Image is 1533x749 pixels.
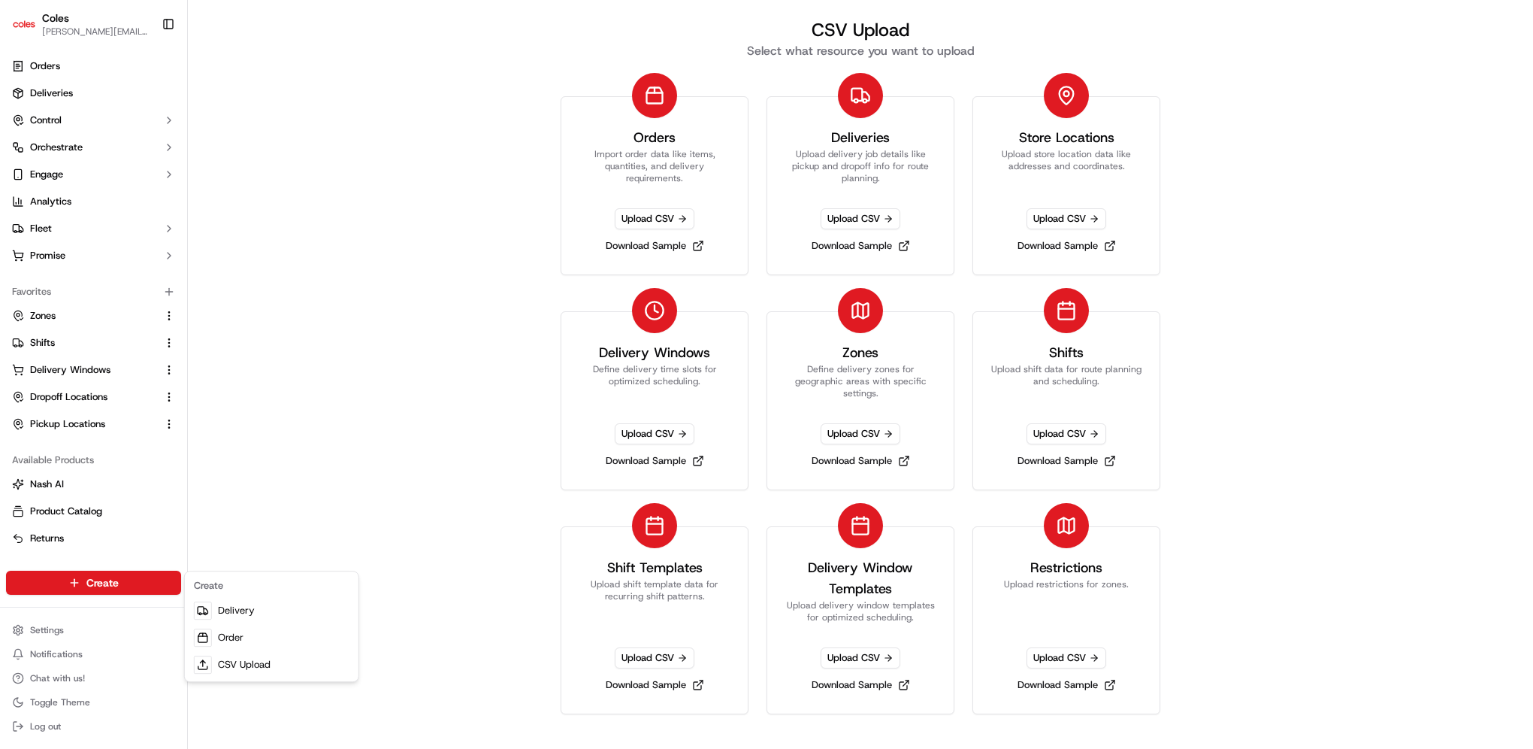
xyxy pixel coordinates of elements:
[579,578,730,623] p: Upload shift template data for recurring shift patterns.
[51,159,190,171] div: We're available if you need us!
[39,97,271,113] input: Got a question? Start typing here...
[542,42,1179,60] h2: Select what resource you want to upload
[142,218,241,233] span: API Documentation
[30,114,62,127] span: Control
[821,208,900,229] span: Upload CSV
[821,647,900,669] span: Upload CSV
[1011,675,1122,696] a: Download Sample
[600,235,710,256] a: Download Sample
[1011,235,1122,256] a: Download Sample
[831,127,890,148] h3: Deliveries
[806,235,916,256] a: Download Sample
[785,148,936,184] p: Upload delivery job details like pickup and dropoff info for route planning.
[1027,647,1106,669] span: Upload CSV
[30,86,73,100] span: Deliveries
[785,363,936,399] p: Define delivery zones for geographic areas with specific settings.
[30,390,107,404] span: Dropoff Locations
[42,26,150,38] span: [PERSON_NAME][EMAIL_ADDRESS][PERSON_NAME][PERSON_NAME][DOMAIN_NAME]
[991,148,1141,184] p: Upload store location data like addresses and coordinates.
[1019,127,1114,148] h3: Store Locations
[30,222,52,235] span: Fleet
[579,148,730,184] p: Import order data like items, quantities, and delivery requirements.
[30,59,60,73] span: Orders
[106,254,182,266] a: Powered byPylon
[150,255,182,266] span: Pylon
[6,280,181,304] div: Favorites
[255,148,274,166] button: Start new chat
[121,212,247,239] a: 💻API Documentation
[30,336,55,350] span: Shifts
[633,127,676,148] h3: Orders
[607,557,703,578] h3: Shift Templates
[599,342,710,363] h3: Delivery Windows
[785,557,936,599] h3: Delivery Window Templates
[6,448,181,472] div: Available Products
[12,12,36,36] img: Coles
[1030,557,1102,578] h3: Restrictions
[615,647,694,669] span: Upload CSV
[30,363,110,377] span: Delivery Windows
[30,624,64,636] span: Settings
[1011,450,1122,472] a: Download Sample
[30,505,102,518] span: Product Catalog
[30,696,90,708] span: Toggle Theme
[30,195,71,208] span: Analytics
[821,423,900,444] span: Upload CSV
[1049,342,1084,363] h3: Shifts
[188,575,355,597] div: Create
[600,675,710,696] a: Download Sample
[579,363,730,399] p: Define delivery time slots for optimized scheduling.
[1027,208,1106,229] span: Upload CSV
[806,450,916,472] a: Download Sample
[30,532,64,545] span: Returns
[30,141,83,154] span: Orchestrate
[127,220,139,232] div: 💻
[42,11,69,26] span: Coles
[188,624,355,651] a: Order
[15,220,27,232] div: 📗
[30,168,63,181] span: Engage
[1004,578,1129,623] p: Upload restrictions for zones.
[30,672,85,684] span: Chat with us!
[30,249,65,262] span: Promise
[30,309,56,323] span: Zones
[188,597,355,624] a: Delivery
[991,363,1141,399] p: Upload shift data for route planning and scheduling.
[1027,423,1106,444] span: Upload CSV
[30,720,61,732] span: Log out
[615,208,694,229] span: Upload CSV
[30,417,105,431] span: Pickup Locations
[9,212,121,239] a: 📗Knowledge Base
[30,218,115,233] span: Knowledge Base
[86,575,119,590] span: Create
[842,342,878,363] h3: Zones
[600,450,710,472] a: Download Sample
[15,60,274,84] p: Welcome 👋
[51,144,246,159] div: Start new chat
[785,599,936,623] p: Upload delivery window templates for optimized scheduling.
[615,423,694,444] span: Upload CSV
[30,648,83,660] span: Notifications
[30,478,64,491] span: Nash AI
[542,18,1179,42] h1: CSV Upload
[15,144,42,171] img: 1736555255976-a54dd68f-1ca7-489b-9aae-adbdc363a1c4
[188,651,355,678] a: CSV Upload
[15,15,45,45] img: Nash
[806,675,916,696] a: Download Sample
